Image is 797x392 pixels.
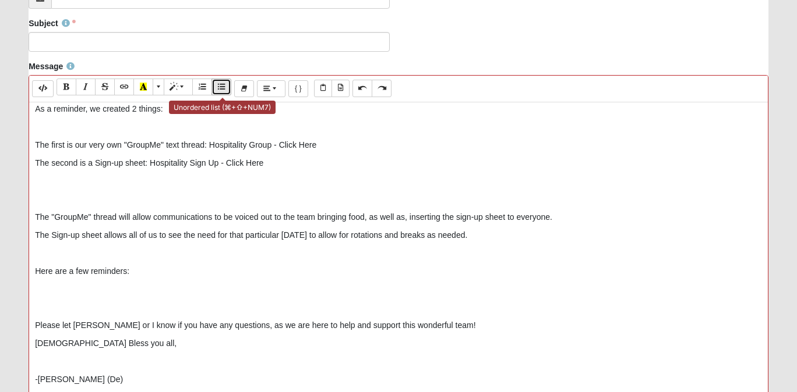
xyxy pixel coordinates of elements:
p: Please let [PERSON_NAME] or I know if you have any questions, as we are here to help and support ... [35,319,762,332]
button: Recent Color [133,79,153,95]
button: Italic (⌘+I) [76,79,96,95]
button: Paragraph [257,80,285,97]
button: Ordered list (⌘+⇧+NUM8) [192,79,212,95]
button: Merge Field [288,80,308,97]
p: [DEMOGRAPHIC_DATA] Bless you all, [35,337,762,350]
div: Unordered list (⌘+⇧+NUM7) [169,101,276,114]
p: The "GroupMe" thread will allow communications to be voiced out to the team bringing food, as wel... [35,211,762,223]
p: The Sign-up sheet allows all of us to see the need for that particular [DATE] to allow for rotati... [35,229,762,241]
button: Strikethrough (⌘+⇧+S) [95,79,115,95]
p: The first is our very own "GroupMe" text thread: Hospitality Group - Click Here [35,139,762,151]
button: Paste Text [314,80,332,97]
p: -[PERSON_NAME] (De) [35,373,762,386]
label: Message [29,60,75,72]
button: Bold (⌘+B) [57,79,76,95]
p: Here are a few reminders: [35,265,762,277]
button: Paste from Word [332,80,350,97]
button: More Color [153,79,164,95]
button: Unordered list (⌘+⇧+NUM7) [211,79,231,95]
label: Subject [29,17,76,29]
button: Undo (⌘+Z) [352,80,372,97]
button: Link (⌘+K) [114,79,134,95]
button: Redo (⌘+⇧+Z) [372,80,392,97]
p: The second is a Sign-up sheet: Hospitality Sign Up - Click Here [35,157,762,169]
button: Code Editor [32,80,54,97]
button: Remove Font Style (⌘+\) [234,80,254,97]
button: Style [164,79,192,95]
p: As a reminder, we created 2 things: [35,103,762,115]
